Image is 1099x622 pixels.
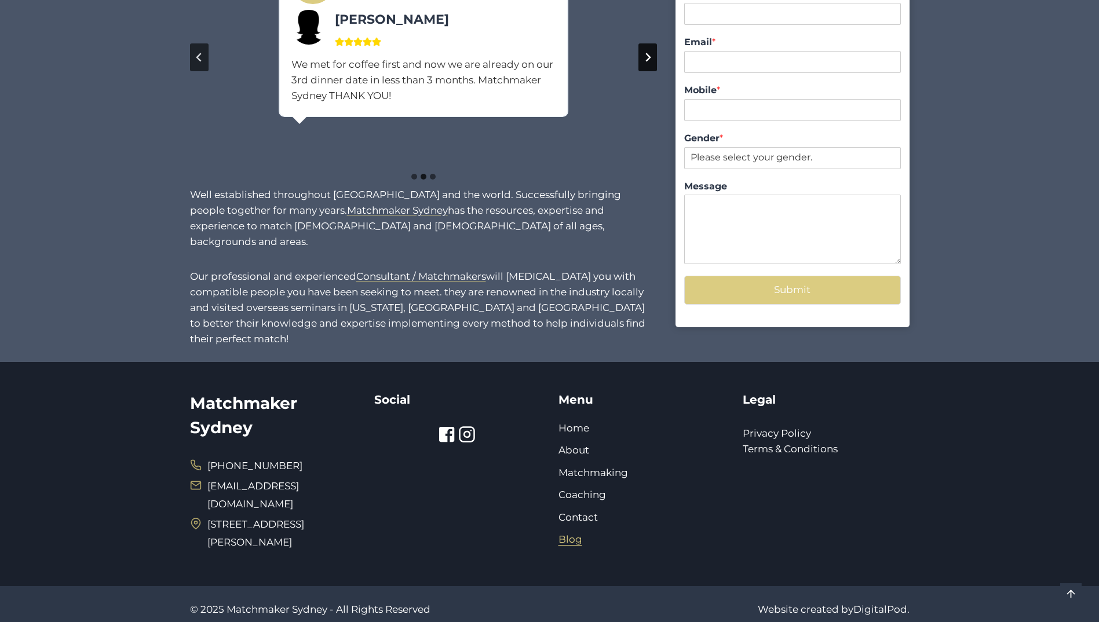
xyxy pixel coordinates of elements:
[684,181,900,193] label: Message
[190,457,302,475] a: [PHONE_NUMBER]
[558,467,628,478] a: Matchmaking
[356,270,486,282] a: Consultant / Matchmakers
[291,10,556,29] h4: [PERSON_NAME]
[190,171,658,181] ul: Select a slide to show
[207,457,302,475] span: [PHONE_NUMBER]
[291,35,556,51] div: 5 out of 5 stars
[291,57,556,104] blockquote: We met for coffee first and now we are already on our 3rd dinner date in less than 3 months. Matc...
[743,427,811,439] a: Privacy Policy
[684,133,900,145] label: Gender
[558,511,598,523] a: Contact
[190,269,658,347] p: Our professional and experienced will [MEDICAL_DATA] you with compatible people you have been see...
[743,391,910,408] h5: Legal
[347,204,448,216] a: Matchmaker Sydney
[207,515,357,551] span: [STREET_ADDRESS][PERSON_NAME]
[421,174,426,180] button: Go to slide 2
[558,489,606,500] a: Coaching
[190,43,209,71] button: Previous slide
[190,391,357,440] h2: Matchmaker Sydney
[853,603,907,615] a: DigitalPod
[558,422,589,434] a: Home
[558,391,725,408] h5: Menu
[743,443,838,455] a: Terms & Conditions
[430,174,436,180] button: Go to slide 3
[190,602,541,617] p: © 2025 Matchmaker Sydney - All Rights Reserved
[291,10,326,45] img: femaleProfile-150x150.jpg
[411,174,417,180] button: Go to slide 1
[684,276,900,304] button: Submit
[558,602,910,617] p: Website created by .
[374,391,541,408] h5: Social
[684,36,900,49] label: Email
[190,187,658,250] p: Well established throughout [GEOGRAPHIC_DATA] and the world. Successfully bringing people togethe...
[684,99,900,121] input: Mobile
[638,43,657,71] button: Next slide
[558,533,582,545] a: Blog
[207,480,299,510] a: [EMAIL_ADDRESS][DOMAIN_NAME]
[684,85,900,97] label: Mobile
[558,444,589,456] a: About
[1060,583,1082,605] a: Scroll to top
